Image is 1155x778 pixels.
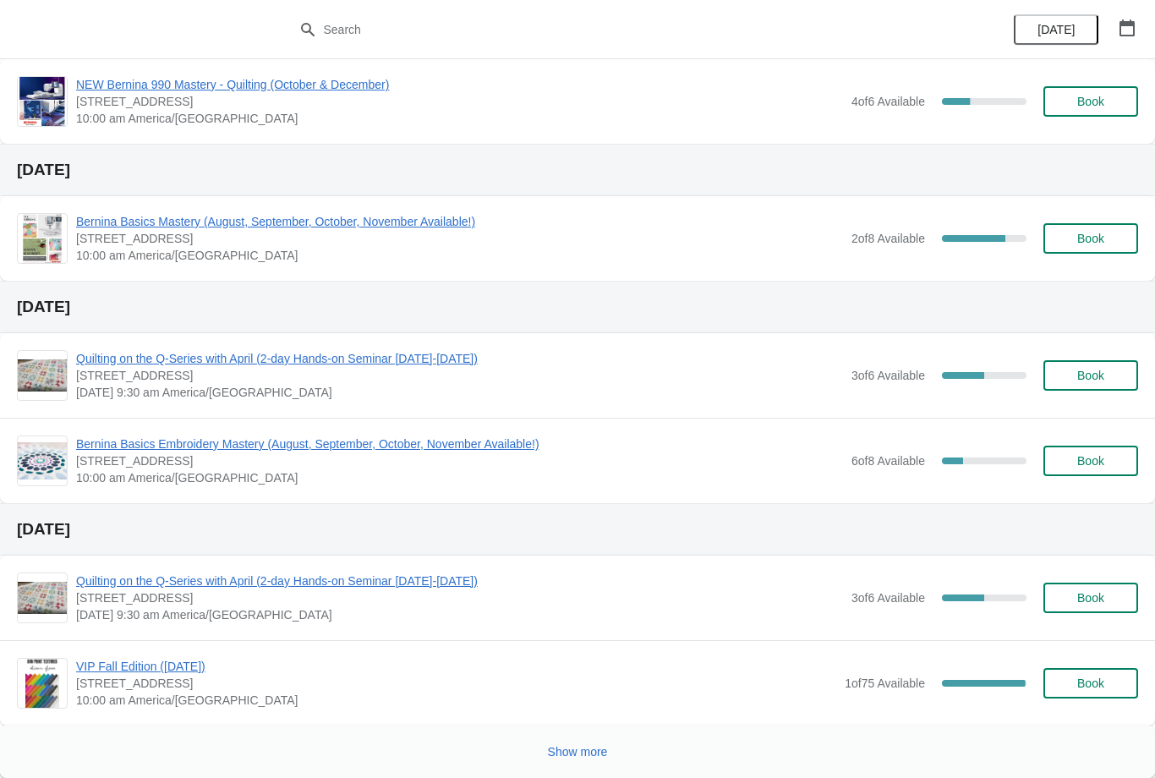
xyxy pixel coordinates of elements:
[1043,223,1138,254] button: Book
[76,452,843,469] span: [STREET_ADDRESS]
[1043,446,1138,476] button: Book
[17,521,1138,538] h2: [DATE]
[541,737,615,767] button: Show more
[1077,591,1104,605] span: Book
[548,745,608,759] span: Show more
[851,232,925,245] span: 2 of 8 Available
[76,675,836,692] span: [STREET_ADDRESS]
[1037,23,1075,36] span: [DATE]
[76,658,836,675] span: VIP Fall Edition ([DATE])
[17,299,1138,315] h2: [DATE]
[851,454,925,468] span: 6 of 8 Available
[76,110,843,127] span: 10:00 am America/[GEOGRAPHIC_DATA]
[76,213,843,230] span: Bernina Basics Mastery (August, September, October, November Available!)
[1043,668,1138,699] button: Book
[76,367,843,384] span: [STREET_ADDRESS]
[851,95,925,108] span: 4 of 6 Available
[23,214,61,263] img: Bernina Basics Mastery (August, September, October, November Available!) | 1300 Salem Rd SW, Suit...
[76,76,843,93] span: NEW Bernina 990 Mastery - Quilting (October & December)
[17,162,1138,178] h2: [DATE]
[76,606,843,623] span: [DATE] 9:30 am America/[GEOGRAPHIC_DATA]
[1077,95,1104,108] span: Book
[76,436,843,452] span: Bernina Basics Embroidery Mastery (August, September, October, November Available!)
[76,692,836,709] span: 10:00 am America/[GEOGRAPHIC_DATA]
[76,469,843,486] span: 10:00 am America/[GEOGRAPHIC_DATA]
[76,350,843,367] span: Quilting on the Q-Series with April (2-day Hands-on Seminar [DATE]-[DATE])
[76,573,843,589] span: Quilting on the Q-Series with April (2-day Hands-on Seminar [DATE]-[DATE])
[19,77,66,126] img: NEW Bernina 990 Mastery - Quilting (October & December) | 1300 Salem Rd SW, Suite 350, Rochester,...
[1043,86,1138,117] button: Book
[851,591,925,605] span: 3 of 6 Available
[1077,232,1104,245] span: Book
[323,14,867,45] input: Search
[1014,14,1098,45] button: [DATE]
[18,442,67,479] img: Bernina Basics Embroidery Mastery (August, September, October, November Available!) | 1300 Salem ...
[1043,360,1138,391] button: Book
[1043,583,1138,613] button: Book
[845,677,925,690] span: 1 of 75 Available
[1077,369,1104,382] span: Book
[25,659,59,708] img: VIP Fall Edition (October 18, 2025) | 1300 Salem Rd SW, Suite 350, Rochester, MN 55902 | 10:00 am...
[76,230,843,247] span: [STREET_ADDRESS]
[76,247,843,264] span: 10:00 am America/[GEOGRAPHIC_DATA]
[18,359,67,392] img: Quilting on the Q-Series with April (2-day Hands-on Seminar October 17-18) | 1300 Salem Rd SW, Su...
[76,93,843,110] span: [STREET_ADDRESS]
[1077,454,1104,468] span: Book
[76,384,843,401] span: [DATE] 9:30 am America/[GEOGRAPHIC_DATA]
[76,589,843,606] span: [STREET_ADDRESS]
[851,369,925,382] span: 3 of 6 Available
[18,582,67,615] img: Quilting on the Q-Series with April (2-day Hands-on Seminar October 17-18) | 1300 Salem Rd SW, Su...
[1077,677,1104,690] span: Book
